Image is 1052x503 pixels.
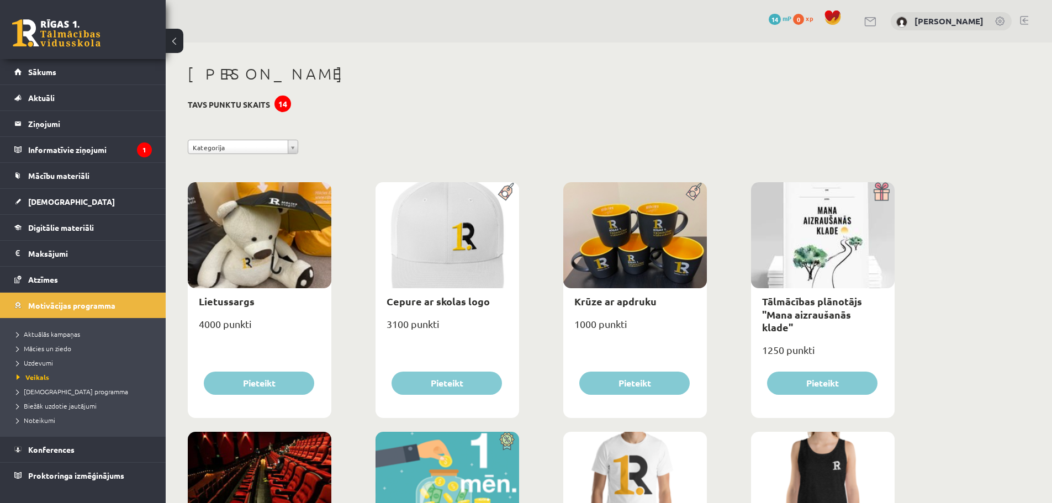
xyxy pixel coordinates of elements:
[870,182,895,201] img: Dāvana ar pārsteigumu
[793,14,804,25] span: 0
[137,142,152,157] i: 1
[188,65,895,83] h1: [PERSON_NAME]
[579,372,690,395] button: Pieteikt
[28,171,89,181] span: Mācību materiāli
[17,401,155,411] a: Biežāk uzdotie jautājumi
[392,372,502,395] button: Pieteikt
[783,14,791,23] span: mP
[17,358,53,367] span: Uzdevumi
[193,140,283,155] span: Kategorija
[274,96,291,112] div: 14
[17,343,155,353] a: Mācies un ziedo
[28,241,152,266] legend: Maksājumi
[767,372,877,395] button: Pieteikt
[28,197,115,207] span: [DEMOGRAPHIC_DATA]
[14,59,152,84] a: Sākums
[188,315,331,342] div: 4000 punkti
[494,432,519,451] img: Atlaide
[12,19,101,47] a: Rīgas 1. Tālmācības vidusskola
[188,100,270,109] h3: Tavs punktu skaits
[28,274,58,284] span: Atzīmes
[28,444,75,454] span: Konferences
[28,111,152,136] legend: Ziņojumi
[17,358,155,368] a: Uzdevumi
[14,163,152,188] a: Mācību materiāli
[17,372,155,382] a: Veikals
[28,93,55,103] span: Aktuāli
[14,267,152,292] a: Atzīmes
[14,85,152,110] a: Aktuāli
[14,293,152,318] a: Motivācijas programma
[14,189,152,214] a: [DEMOGRAPHIC_DATA]
[387,295,490,308] a: Cepure ar skolas logo
[17,401,97,410] span: Biežāk uzdotie jautājumi
[17,387,128,396] span: [DEMOGRAPHIC_DATA] programma
[494,182,519,201] img: Populāra prece
[14,111,152,136] a: Ziņojumi
[28,470,124,480] span: Proktoringa izmēģinājums
[28,137,152,162] legend: Informatīvie ziņojumi
[17,415,155,425] a: Noteikumi
[682,182,707,201] img: Populāra prece
[17,329,155,339] a: Aktuālās kampaņas
[17,416,55,425] span: Noteikumi
[28,67,56,77] span: Sākums
[14,463,152,488] a: Proktoringa izmēģinājums
[14,437,152,462] a: Konferences
[14,241,152,266] a: Maksājumi
[199,295,255,308] a: Lietussargs
[376,315,519,342] div: 3100 punkti
[896,17,907,28] img: Matīss Magone
[769,14,791,23] a: 14 mP
[188,140,298,154] a: Kategorija
[204,372,314,395] button: Pieteikt
[17,386,155,396] a: [DEMOGRAPHIC_DATA] programma
[806,14,813,23] span: xp
[14,215,152,240] a: Digitālie materiāli
[17,344,71,353] span: Mācies un ziedo
[769,14,781,25] span: 14
[574,295,657,308] a: Krūze ar apdruku
[17,373,49,382] span: Veikals
[28,300,115,310] span: Motivācijas programma
[762,295,862,333] a: Tālmācības plānotājs "Mana aizraušanās klade"
[563,315,707,342] div: 1000 punkti
[793,14,818,23] a: 0 xp
[17,330,80,338] span: Aktuālās kampaņas
[914,15,984,27] a: [PERSON_NAME]
[28,223,94,232] span: Digitālie materiāli
[751,341,895,368] div: 1250 punkti
[14,137,152,162] a: Informatīvie ziņojumi1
